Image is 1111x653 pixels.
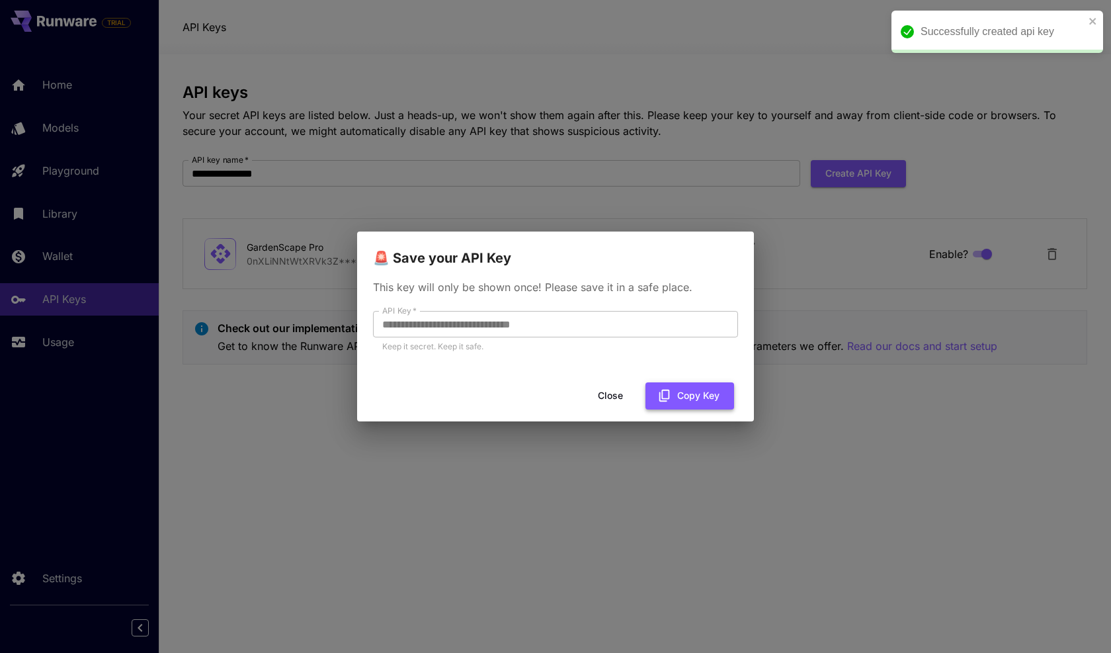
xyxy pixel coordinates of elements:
button: Copy Key [645,382,734,410]
button: close [1089,16,1098,26]
button: Close [581,382,640,410]
h2: 🚨 Save your API Key [357,232,754,269]
label: API Key [382,305,417,316]
div: Successfully created api key [921,24,1085,40]
p: Keep it secret. Keep it safe. [382,340,729,353]
p: This key will only be shown once! Please save it in a safe place. [373,279,738,295]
